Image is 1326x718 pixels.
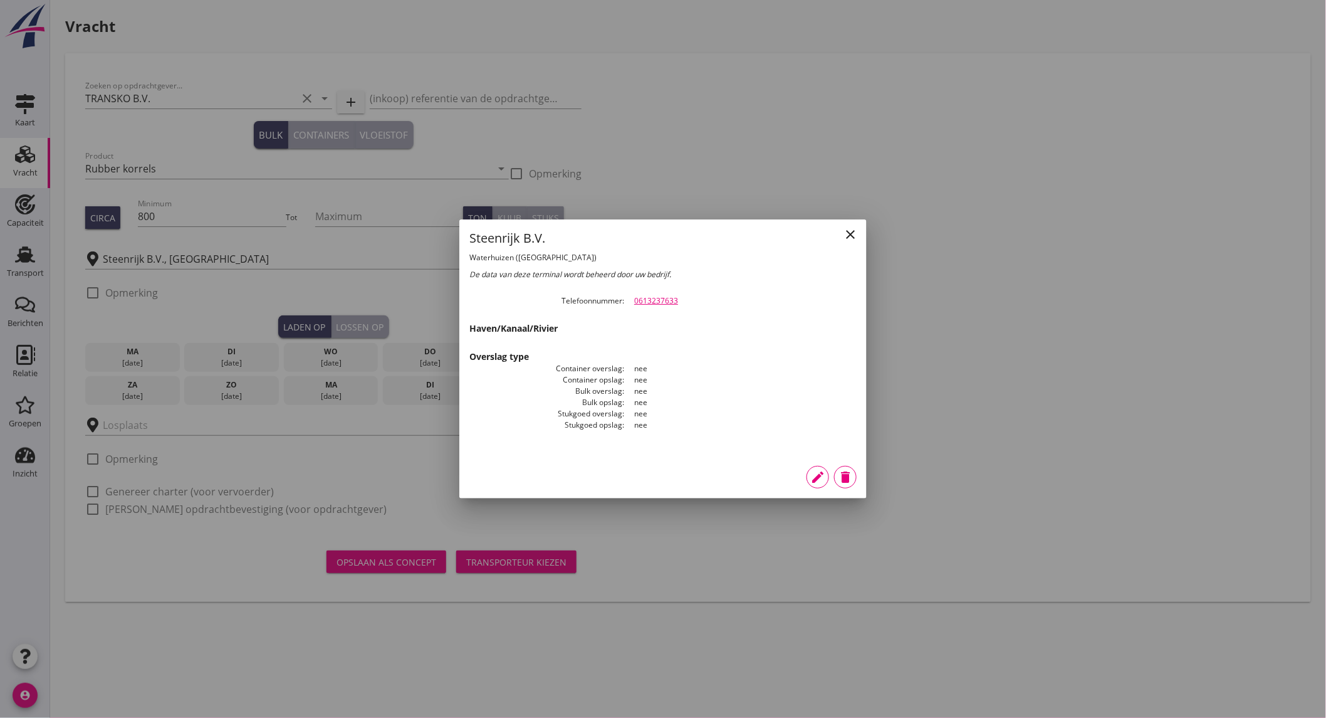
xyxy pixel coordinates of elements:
[469,322,857,335] h3: Haven/Kanaal/Rivier
[624,374,857,386] dd: nee
[469,374,624,386] dt: Container opslag
[469,386,624,397] dt: Bulk overslag
[469,230,663,246] h1: Steenrijk B.V.
[634,295,678,306] a: 0613237633
[469,253,663,263] h2: Waterhuizen ([GEOGRAPHIC_DATA])
[838,470,853,485] i: delete
[624,408,857,420] dd: nee
[469,269,857,280] div: De data van deze terminal wordt beheerd door uw bedrijf.
[624,386,857,397] dd: nee
[624,363,857,374] dd: nee
[843,227,858,242] i: close
[469,397,624,408] dt: Bulk opslag
[469,420,624,431] dt: Stukgoed opslag
[469,350,857,363] h3: Overslag type
[469,295,624,307] dt: Telefoonnummer
[624,420,857,431] dd: nee
[469,408,624,420] dt: Stukgoed overslag
[469,363,624,374] dt: Container overslag
[810,470,825,485] i: edit
[624,397,857,408] dd: nee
